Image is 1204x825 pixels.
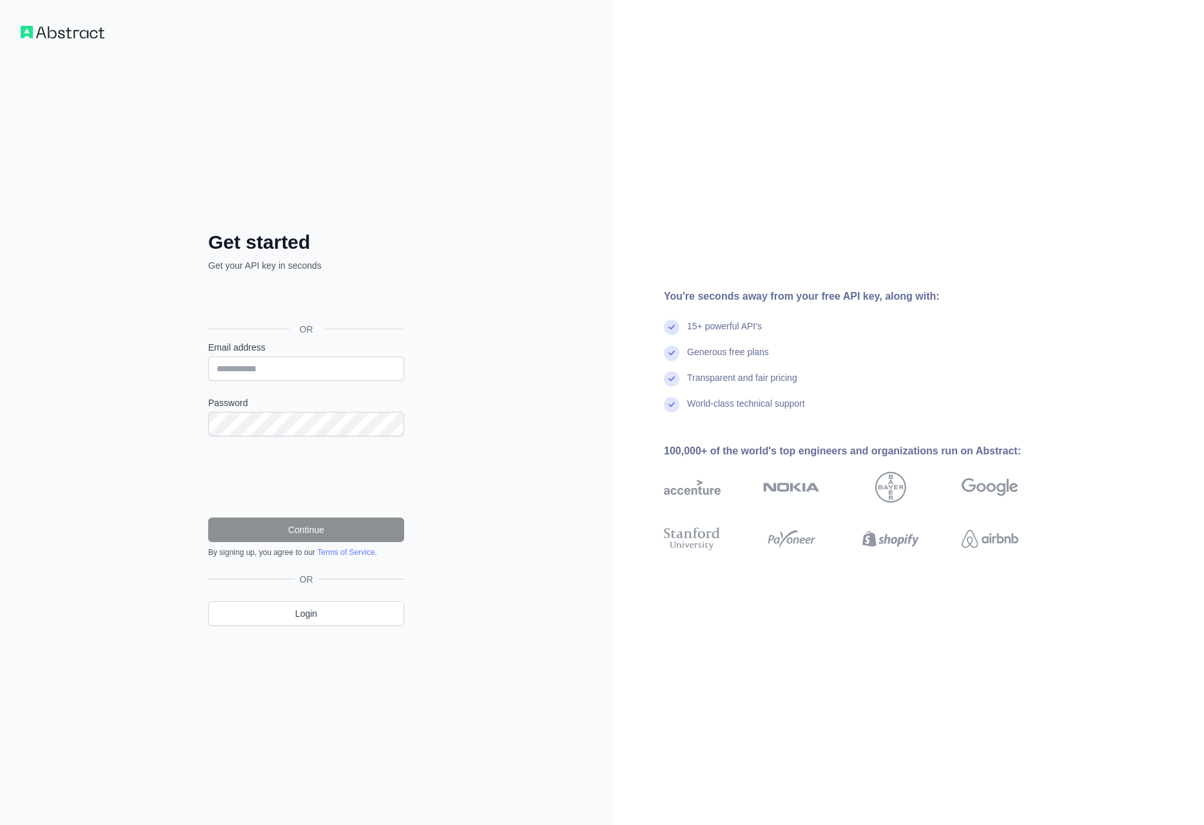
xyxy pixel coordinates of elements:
[664,443,1060,459] div: 100,000+ of the world's top engineers and organizations run on Abstract:
[664,525,721,553] img: stanford university
[208,452,404,502] iframe: reCAPTCHA
[208,231,404,254] h2: Get started
[289,323,324,336] span: OR
[208,286,402,315] div: Sign in with Google. Opens in new tab
[664,472,721,503] img: accenture
[687,371,797,397] div: Transparent and fair pricing
[962,472,1018,503] img: google
[317,548,374,557] a: Terms of Service
[664,397,679,412] img: check mark
[763,525,820,553] img: payoneer
[208,518,404,542] button: Continue
[687,345,769,371] div: Generous free plans
[763,472,820,503] img: nokia
[208,601,404,626] a: Login
[21,26,104,39] img: Workflow
[208,341,404,354] label: Email address
[687,320,762,345] div: 15+ powerful API's
[962,525,1018,553] img: airbnb
[664,320,679,335] img: check mark
[875,472,906,503] img: bayer
[664,371,679,387] img: check mark
[208,396,404,409] label: Password
[202,286,408,315] iframe: Sign in with Google Button
[664,345,679,361] img: check mark
[664,289,1060,304] div: You're seconds away from your free API key, along with:
[208,259,404,272] p: Get your API key in seconds
[687,397,805,423] div: World-class technical support
[208,547,404,558] div: By signing up, you agree to our .
[295,573,318,586] span: OR
[862,525,919,553] img: shopify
